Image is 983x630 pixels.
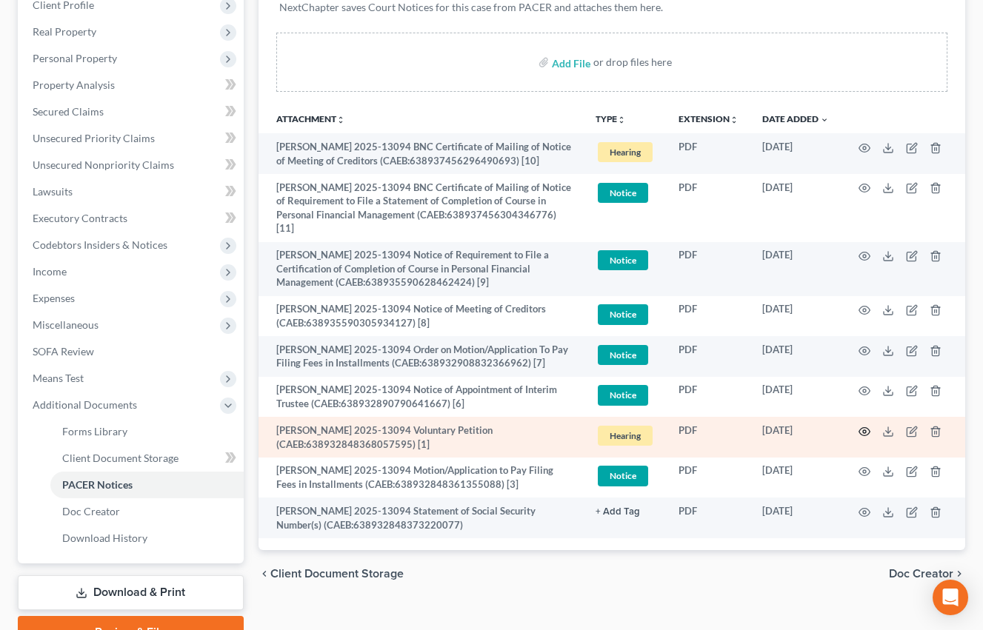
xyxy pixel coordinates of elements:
a: Unsecured Priority Claims [21,125,244,152]
td: PDF [667,417,750,458]
td: PDF [667,458,750,498]
a: Notice [596,343,655,367]
td: [DATE] [750,417,841,458]
span: Download History [62,532,147,544]
td: [PERSON_NAME] 2025-13094 BNC Certificate of Mailing of Notice of Meeting of Creditors (CAEB:63893... [259,133,584,174]
td: [DATE] [750,174,841,242]
i: chevron_right [953,568,965,580]
a: Attachmentunfold_more [276,113,345,124]
span: Forms Library [62,425,127,438]
td: [DATE] [750,497,841,538]
a: Download & Print [18,575,244,610]
td: [PERSON_NAME] 2025-13094 Statement of Social Security Number(s) (CAEB:638932848373220077) [259,497,584,538]
a: Lawsuits [21,178,244,205]
span: Client Document Storage [62,452,179,464]
a: Property Analysis [21,72,244,98]
td: PDF [667,174,750,242]
a: Hearing [596,140,655,164]
span: Notice [598,385,648,405]
span: Personal Property [33,52,117,64]
td: PDF [667,296,750,337]
a: Doc Creator [50,498,244,525]
a: + Add Tag [596,504,655,518]
span: Doc Creator [889,568,953,580]
span: Income [33,265,67,278]
a: Date Added expand_more [762,113,829,124]
div: Open Intercom Messenger [933,580,968,615]
td: [PERSON_NAME] 2025-13094 Notice of Appointment of Interim Trustee (CAEB:638932890790641667) [6] [259,377,584,418]
a: Notice [596,463,655,488]
span: Miscellaneous [33,318,99,331]
td: [PERSON_NAME] 2025-13094 BNC Certificate of Mailing of Notice of Requirement to File a Statement ... [259,174,584,242]
td: [PERSON_NAME] 2025-13094 Notice of Meeting of Creditors (CAEB:638935590305934127) [8] [259,296,584,337]
i: unfold_more [617,115,626,124]
a: Download History [50,525,244,552]
i: expand_more [820,115,829,124]
a: Forms Library [50,418,244,445]
td: [DATE] [750,133,841,174]
span: Notice [598,466,648,486]
span: Unsecured Nonpriority Claims [33,158,174,171]
td: [PERSON_NAME] 2025-13094 Order on Motion/Application To Pay Filing Fees in Installments (CAEB:638... [259,336,584,377]
td: PDF [667,497,750,538]
td: PDF [667,133,750,174]
i: unfold_more [336,115,345,124]
span: Hearing [598,426,653,446]
td: [PERSON_NAME] 2025-13094 Motion/Application to Pay Filing Fees in Installments (CAEB:638932848361... [259,458,584,498]
a: Notice [596,302,655,326]
i: unfold_more [730,115,739,124]
span: Expenses [33,292,75,304]
span: Means Test [33,372,84,384]
span: Notice [598,250,648,270]
a: Client Document Storage [50,445,244,472]
span: Real Property [33,25,96,38]
span: PACER Notices [62,478,133,491]
span: Doc Creator [62,505,120,517]
span: Property Analysis [33,78,115,91]
span: Secured Claims [33,105,104,118]
span: Codebtors Insiders & Notices [33,238,167,251]
td: PDF [667,377,750,418]
span: Executory Contracts [33,212,127,224]
td: [DATE] [750,377,841,418]
td: PDF [667,336,750,377]
td: [DATE] [750,296,841,337]
td: PDF [667,242,750,296]
a: Extensionunfold_more [679,113,739,124]
button: TYPEunfold_more [596,115,626,124]
td: [DATE] [750,242,841,296]
span: Client Document Storage [270,568,404,580]
span: Unsecured Priority Claims [33,132,155,144]
span: Hearing [598,142,653,162]
span: Lawsuits [33,185,73,198]
td: [DATE] [750,458,841,498]
button: + Add Tag [596,507,640,517]
td: [PERSON_NAME] 2025-13094 Voluntary Petition (CAEB:638932848368057595) [1] [259,417,584,458]
span: Additional Documents [33,398,137,411]
a: Unsecured Nonpriority Claims [21,152,244,178]
a: Executory Contracts [21,205,244,232]
a: Notice [596,383,655,407]
button: chevron_left Client Document Storage [259,568,404,580]
i: chevron_left [259,568,270,580]
span: Notice [598,183,648,203]
button: Doc Creator chevron_right [889,568,965,580]
a: SOFA Review [21,338,244,365]
td: [PERSON_NAME] 2025-13094 Notice of Requirement to File a Certification of Completion of Course in... [259,242,584,296]
span: SOFA Review [33,345,94,358]
a: Notice [596,181,655,205]
a: Secured Claims [21,98,244,125]
a: Hearing [596,423,655,448]
a: Notice [596,248,655,272]
span: Notice [598,304,648,324]
span: Notice [598,345,648,365]
a: PACER Notices [50,472,244,498]
td: [DATE] [750,336,841,377]
div: or drop files here [593,55,672,70]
